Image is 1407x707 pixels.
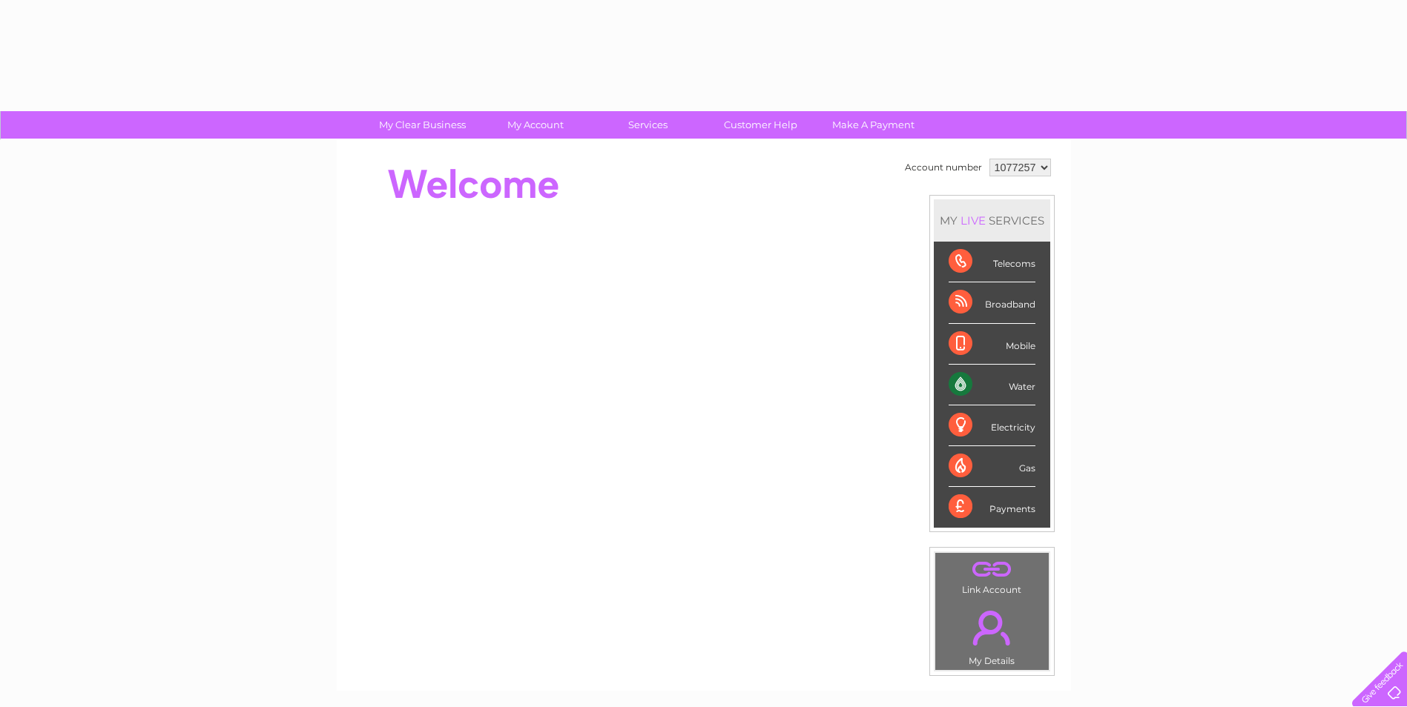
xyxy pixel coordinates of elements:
a: Services [587,111,709,139]
td: Link Account [935,552,1050,599]
a: Make A Payment [812,111,935,139]
a: My Clear Business [361,111,484,139]
div: Gas [949,446,1035,487]
td: Account number [901,155,986,180]
div: Telecoms [949,242,1035,282]
div: Broadband [949,282,1035,323]
div: Electricity [949,405,1035,446]
div: MY SERVICES [934,199,1050,242]
div: LIVE [958,213,989,228]
div: Water [949,365,1035,405]
a: Customer Help [699,111,822,139]
a: . [939,557,1045,582]
a: My Account [474,111,596,139]
a: . [939,602,1045,654]
td: My Details [935,598,1050,671]
div: Mobile [949,324,1035,365]
div: Payments [949,487,1035,527]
